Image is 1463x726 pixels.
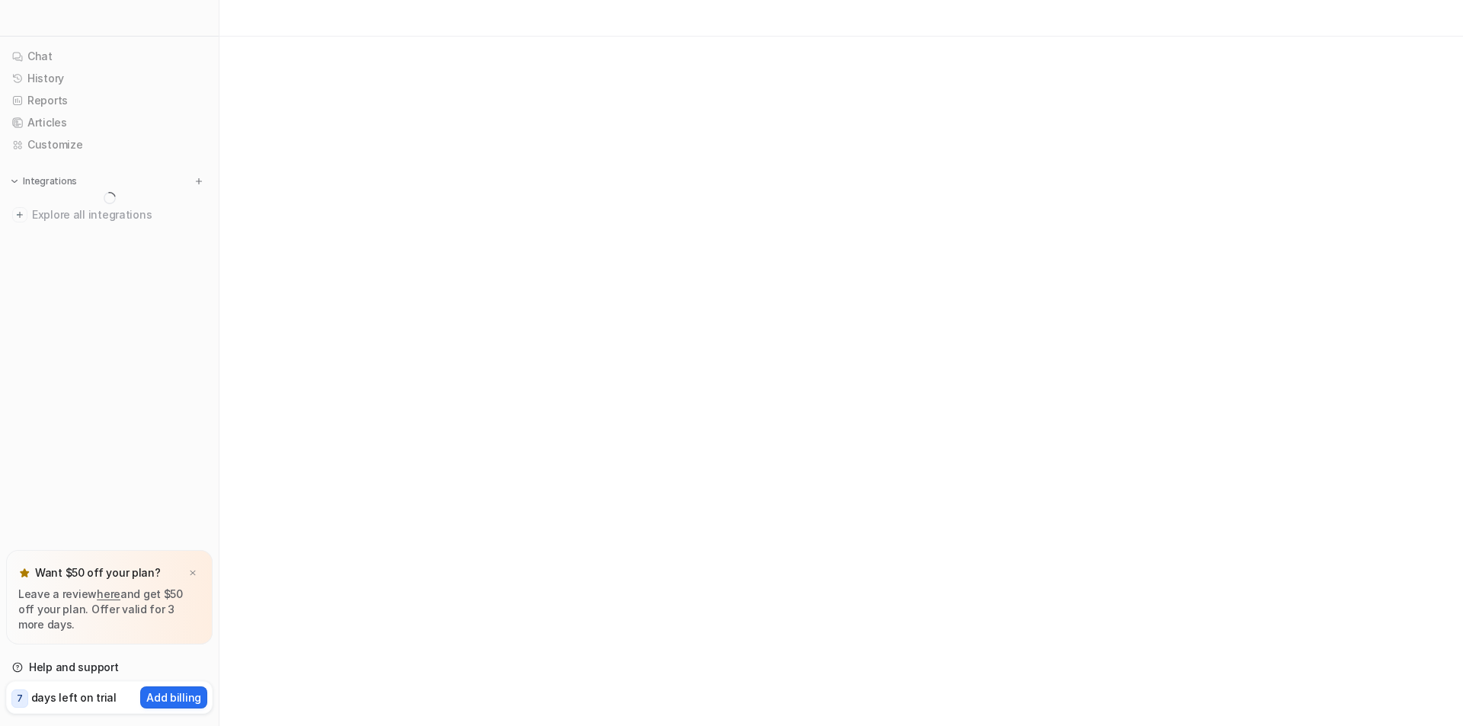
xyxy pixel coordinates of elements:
[97,587,120,600] a: here
[6,112,213,133] a: Articles
[31,689,117,705] p: days left on trial
[18,567,30,579] img: star
[146,689,201,705] p: Add billing
[35,565,161,580] p: Want $50 off your plan?
[6,46,213,67] a: Chat
[18,587,200,632] p: Leave a review and get $50 off your plan. Offer valid for 3 more days.
[23,175,77,187] p: Integrations
[6,657,213,678] a: Help and support
[194,176,204,187] img: menu_add.svg
[12,207,27,222] img: explore all integrations
[6,174,82,189] button: Integrations
[32,203,206,227] span: Explore all integrations
[188,568,197,578] img: x
[9,176,20,187] img: expand menu
[17,692,23,705] p: 7
[6,134,213,155] a: Customize
[6,68,213,89] a: History
[140,686,207,708] button: Add billing
[6,204,213,225] a: Explore all integrations
[6,90,213,111] a: Reports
